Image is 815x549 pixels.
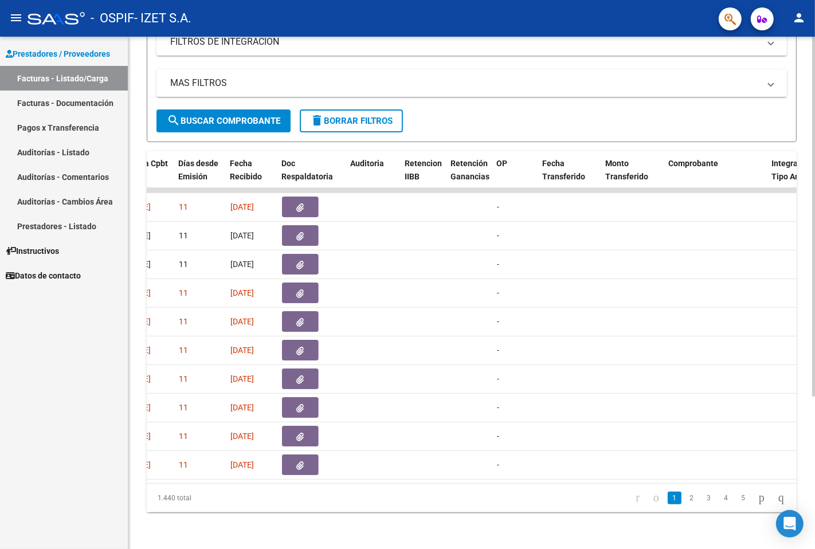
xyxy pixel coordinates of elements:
[601,151,664,202] datatable-header-cell: Monto Transferido
[718,488,735,508] li: page 4
[179,346,188,355] span: 11
[736,492,750,504] a: 5
[178,159,218,181] span: Días desde Emisión
[179,288,188,297] span: 11
[230,260,254,269] span: [DATE]
[6,245,59,257] span: Instructivos
[497,260,499,269] span: -
[127,159,168,168] span: Fecha Cpbt
[446,151,492,202] datatable-header-cell: Retención Ganancias
[300,109,403,132] button: Borrar Filtros
[400,151,446,202] datatable-header-cell: Retencion IIBB
[230,159,262,181] span: Fecha Recibido
[179,260,188,269] span: 11
[664,151,767,202] datatable-header-cell: Comprobante
[497,317,499,326] span: -
[735,488,752,508] li: page 5
[230,374,254,383] span: [DATE]
[122,151,174,202] datatable-header-cell: Fecha Cpbt
[91,6,134,31] span: - OSPIF
[492,151,538,202] datatable-header-cell: OP
[754,492,770,504] a: go to next page
[230,403,254,412] span: [DATE]
[310,113,324,127] mat-icon: delete
[497,202,499,211] span: -
[170,77,759,89] mat-panel-title: MAS FILTROS
[450,159,489,181] span: Retención Ganancias
[156,109,291,132] button: Buscar Comprobante
[147,484,275,512] div: 1.440 total
[700,488,718,508] li: page 3
[230,288,254,297] span: [DATE]
[167,116,280,126] span: Buscar Comprobante
[179,317,188,326] span: 11
[405,159,442,181] span: Retencion IIBB
[225,151,277,202] datatable-header-cell: Fecha Recibido
[497,460,499,469] span: -
[666,488,683,508] li: page 1
[156,69,787,97] mat-expansion-panel-header: MAS FILTROS
[685,492,699,504] a: 2
[277,151,346,202] datatable-header-cell: Doc Respaldatoria
[668,492,681,504] a: 1
[683,488,700,508] li: page 2
[346,151,400,202] datatable-header-cell: Auditoria
[497,346,499,355] span: -
[174,151,225,202] datatable-header-cell: Días desde Emisión
[134,6,191,31] span: - IZET S.A.
[230,432,254,441] span: [DATE]
[538,151,601,202] datatable-header-cell: Fecha Transferido
[792,11,806,25] mat-icon: person
[230,202,254,211] span: [DATE]
[668,159,718,168] span: Comprobante
[179,231,188,240] span: 11
[630,492,645,504] a: go to first page
[230,231,254,240] span: [DATE]
[6,48,110,60] span: Prestadores / Proveedores
[179,403,188,412] span: 11
[496,159,507,168] span: OP
[497,403,499,412] span: -
[6,269,81,282] span: Datos de contacto
[230,317,254,326] span: [DATE]
[350,159,384,168] span: Auditoria
[497,231,499,240] span: -
[719,492,733,504] a: 4
[605,159,648,181] span: Monto Transferido
[179,374,188,383] span: 11
[179,460,188,469] span: 11
[497,374,499,383] span: -
[230,460,254,469] span: [DATE]
[281,159,333,181] span: Doc Respaldatoria
[170,36,759,48] mat-panel-title: FILTROS DE INTEGRACION
[542,159,585,181] span: Fecha Transferido
[773,492,789,504] a: go to last page
[167,113,181,127] mat-icon: search
[310,116,393,126] span: Borrar Filtros
[9,11,23,25] mat-icon: menu
[497,432,499,441] span: -
[776,510,804,538] div: Open Intercom Messenger
[156,28,787,56] mat-expansion-panel-header: FILTROS DE INTEGRACION
[497,288,499,297] span: -
[230,346,254,355] span: [DATE]
[702,492,716,504] a: 3
[179,432,188,441] span: 11
[648,492,664,504] a: go to previous page
[179,202,188,211] span: 11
